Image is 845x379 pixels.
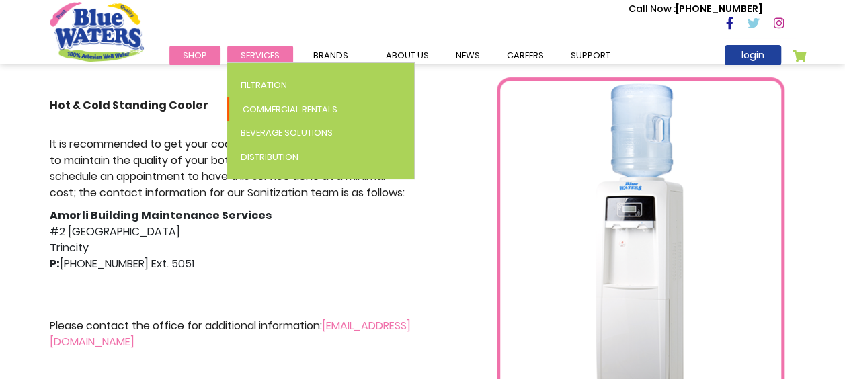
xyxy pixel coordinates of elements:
[50,136,413,350] div: #2 [GEOGRAPHIC_DATA] Trincity [PHONE_NUMBER] Ext. 5051
[442,46,493,65] a: News
[241,49,280,62] span: Services
[50,208,272,223] strong: Amorli Building Maintenance Services
[50,318,413,350] p: Please contact the office for additional information:
[50,97,208,113] strong: Hot & Cold Standing Cooler
[313,49,348,62] span: Brands
[725,45,781,65] a: login
[50,318,411,349] a: [EMAIL_ADDRESS][DOMAIN_NAME]
[629,2,676,15] span: Call Now :
[50,2,144,61] a: store logo
[629,2,762,16] p: [PHONE_NUMBER]
[241,126,333,139] span: Beverage Solutions
[557,46,624,65] a: support
[183,49,207,62] span: Shop
[50,256,60,271] strong: P:
[241,79,287,91] span: Filtration
[372,46,442,65] a: about us
[241,151,298,163] span: Distribution
[493,46,557,65] a: careers
[243,103,337,116] span: Commercial Rentals
[50,136,413,201] p: It is recommended to get your cooler sanitized every 4 to 6 months to maintain the quality of you...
